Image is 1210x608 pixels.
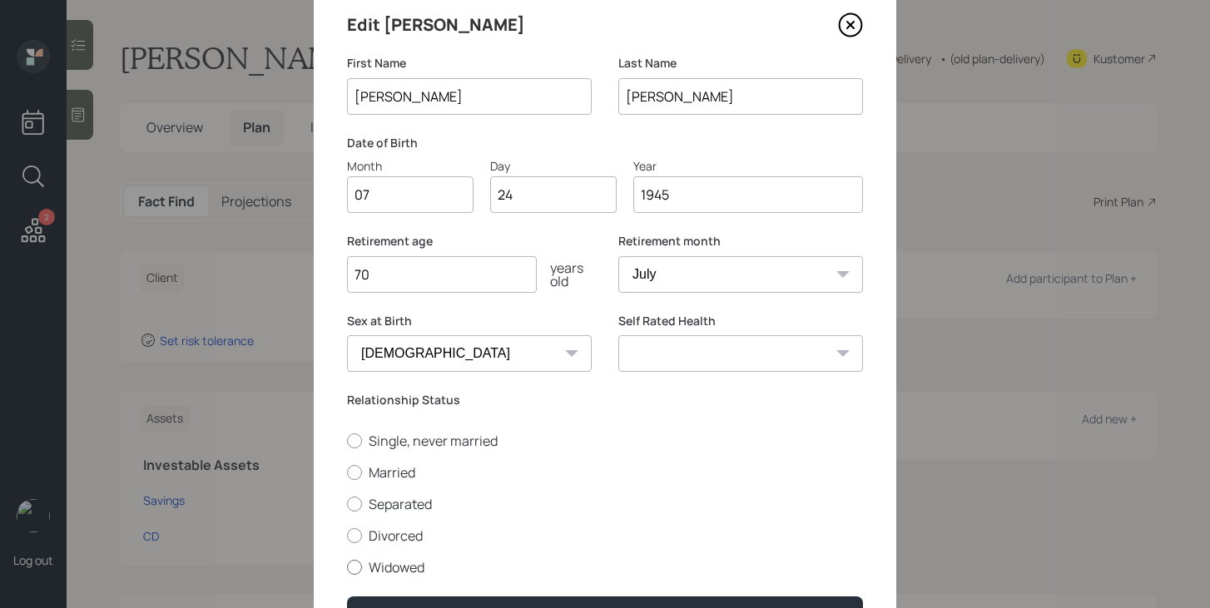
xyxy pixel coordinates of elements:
label: Separated [347,495,863,513]
label: Sex at Birth [347,313,592,329]
label: Retirement age [347,233,592,250]
input: Year [633,176,863,213]
input: Month [347,176,474,213]
div: Day [490,157,617,175]
label: Self Rated Health [618,313,863,329]
label: Relationship Status [347,392,863,408]
label: Retirement month [618,233,863,250]
label: Divorced [347,526,863,545]
div: Month [347,157,474,175]
label: Last Name [618,55,863,72]
label: Single, never married [347,432,863,450]
div: years old [537,261,592,288]
label: Date of Birth [347,135,863,151]
label: First Name [347,55,592,72]
div: Year [633,157,863,175]
input: Day [490,176,617,213]
label: Widowed [347,558,863,576]
label: Married [347,463,863,482]
h4: Edit [PERSON_NAME] [347,12,525,38]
